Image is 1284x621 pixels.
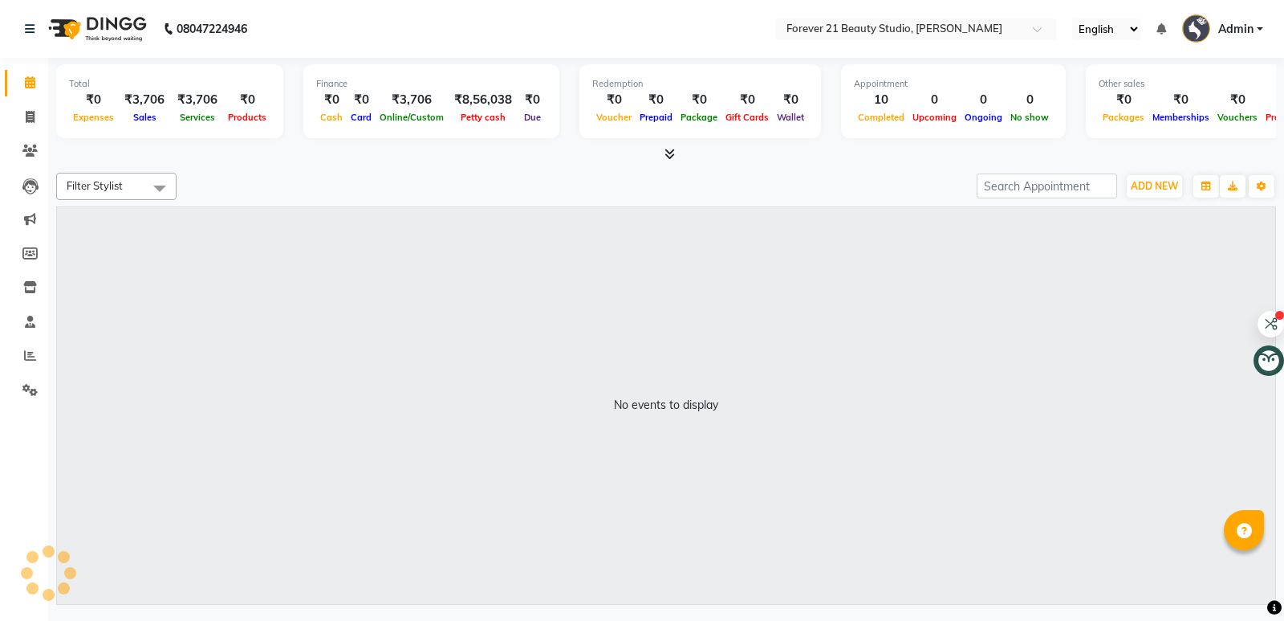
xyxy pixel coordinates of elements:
[908,112,961,123] span: Upcoming
[592,112,636,123] span: Voucher
[224,112,270,123] span: Products
[316,91,347,109] div: ₹0
[961,112,1006,123] span: Ongoing
[677,112,721,123] span: Package
[69,112,118,123] span: Expenses
[176,112,219,123] span: Services
[118,91,171,109] div: ₹3,706
[1099,112,1148,123] span: Packages
[347,91,376,109] div: ₹0
[908,91,961,109] div: 0
[773,91,808,109] div: ₹0
[347,112,376,123] span: Card
[41,6,151,51] img: logo
[1148,112,1213,123] span: Memberships
[316,77,547,91] div: Finance
[171,91,224,109] div: ₹3,706
[636,112,677,123] span: Prepaid
[520,112,545,123] span: Due
[1148,91,1213,109] div: ₹0
[721,112,773,123] span: Gift Cards
[69,77,270,91] div: Total
[854,112,908,123] span: Completed
[1213,112,1262,123] span: Vouchers
[677,91,721,109] div: ₹0
[448,91,518,109] div: ₹8,56,038
[67,179,123,192] span: Filter Stylist
[69,91,118,109] div: ₹0
[376,112,448,123] span: Online/Custom
[636,91,677,109] div: ₹0
[721,91,773,109] div: ₹0
[1127,175,1182,198] button: ADD NEW
[1099,91,1148,109] div: ₹0
[961,91,1006,109] div: 0
[614,397,718,414] div: No events to display
[1006,91,1053,109] div: 0
[854,91,908,109] div: 10
[316,112,347,123] span: Cash
[457,112,510,123] span: Petty cash
[129,112,160,123] span: Sales
[592,91,636,109] div: ₹0
[1131,180,1178,192] span: ADD NEW
[773,112,808,123] span: Wallet
[1006,112,1053,123] span: No show
[1182,14,1210,43] img: Admin
[376,91,448,109] div: ₹3,706
[592,77,808,91] div: Redemption
[1213,91,1262,109] div: ₹0
[854,77,1053,91] div: Appointment
[1218,21,1254,38] span: Admin
[977,174,1117,198] input: Search Appointment
[224,91,270,109] div: ₹0
[518,91,547,109] div: ₹0
[177,6,247,51] b: 08047224946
